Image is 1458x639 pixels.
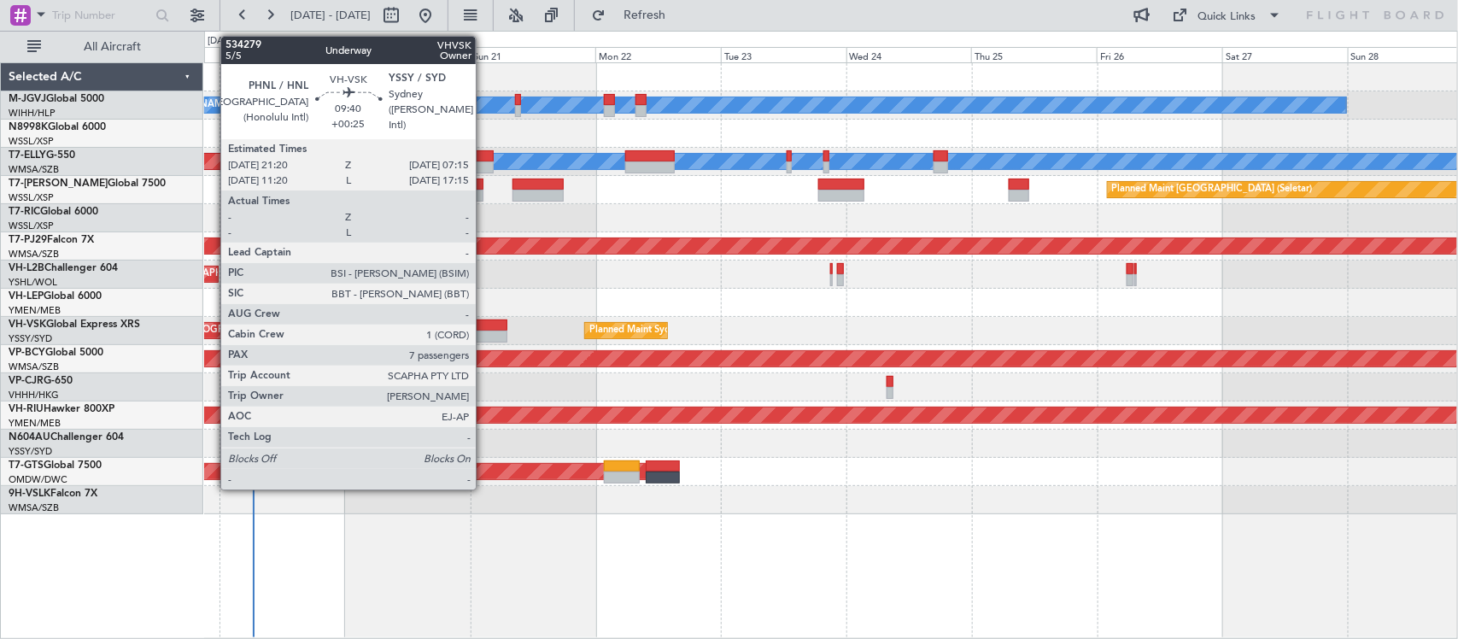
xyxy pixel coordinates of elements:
[9,94,104,104] a: M-JGVJGlobal 5000
[9,376,73,386] a: VP-CJRG-650
[589,318,788,343] div: Planned Maint Sydney ([PERSON_NAME] Intl)
[9,460,102,471] a: T7-GTSGlobal 7500
[1112,177,1313,202] div: Planned Maint [GEOGRAPHIC_DATA] (Seletar)
[9,473,67,486] a: OMDW/DWC
[721,47,846,62] div: Tue 23
[9,432,50,443] span: N604AU
[1164,2,1291,29] button: Quick Links
[85,318,378,343] div: AOG Maint [US_STATE][GEOGRAPHIC_DATA] ([US_STATE] City Intl)
[9,276,57,289] a: YSHL/WOL
[470,47,595,62] div: Sun 21
[9,432,124,443] a: N604AUChallenger 604
[9,107,56,120] a: WIHH/HLP
[9,319,46,330] span: VH-VSK
[1198,9,1256,26] div: Quick Links
[9,263,44,273] span: VH-L2B
[9,348,45,358] span: VP-BCY
[44,41,180,53] span: All Aircraft
[609,9,681,21] span: Refresh
[9,304,61,317] a: YMEN/MEB
[1222,47,1348,62] div: Sat 27
[595,47,721,62] div: Mon 22
[220,47,345,62] div: Fri 19
[9,135,54,148] a: WSSL/XSP
[344,47,470,62] div: Sat 20
[9,150,46,161] span: T7-ELLY
[9,389,59,402] a: VHHH/HKG
[290,8,371,23] span: [DATE] - [DATE]
[9,191,54,204] a: WSSL/XSP
[9,489,97,499] a: 9H-VSLKFalcon 7X
[1097,47,1222,62] div: Fri 26
[9,248,59,261] a: WMSA/SZB
[9,348,103,358] a: VP-BCYGlobal 5000
[9,220,54,232] a: WSSL/XSP
[971,47,1097,62] div: Thu 25
[9,163,59,176] a: WMSA/SZB
[9,94,46,104] span: M-JGVJ
[9,235,47,245] span: T7-PJ29
[9,319,140,330] a: VH-VSKGlobal Express XRS
[9,404,44,414] span: VH-RIU
[9,489,50,499] span: 9H-VSLK
[9,263,118,273] a: VH-L2BChallenger 604
[9,404,114,414] a: VH-RIUHawker 800XP
[19,33,185,61] button: All Aircraft
[9,460,44,471] span: T7-GTS
[9,122,48,132] span: N8998K
[9,179,108,189] span: T7-[PERSON_NAME]
[9,207,40,217] span: T7-RIC
[9,417,61,430] a: YMEN/MEB
[9,122,106,132] a: N8998KGlobal 6000
[9,361,59,373] a: WMSA/SZB
[9,501,59,514] a: WMSA/SZB
[9,445,52,458] a: YSSY/SYD
[9,179,166,189] a: T7-[PERSON_NAME]Global 7500
[9,376,44,386] span: VP-CJR
[9,291,44,302] span: VH-LEP
[9,332,52,345] a: YSSY/SYD
[208,34,237,49] div: [DATE]
[9,207,98,217] a: T7-RICGlobal 6000
[9,235,94,245] a: T7-PJ29Falcon 7X
[583,2,686,29] button: Refresh
[846,47,972,62] div: Wed 24
[52,3,150,28] input: Trip Number
[9,150,75,161] a: T7-ELLYG-550
[9,291,102,302] a: VH-LEPGlobal 6000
